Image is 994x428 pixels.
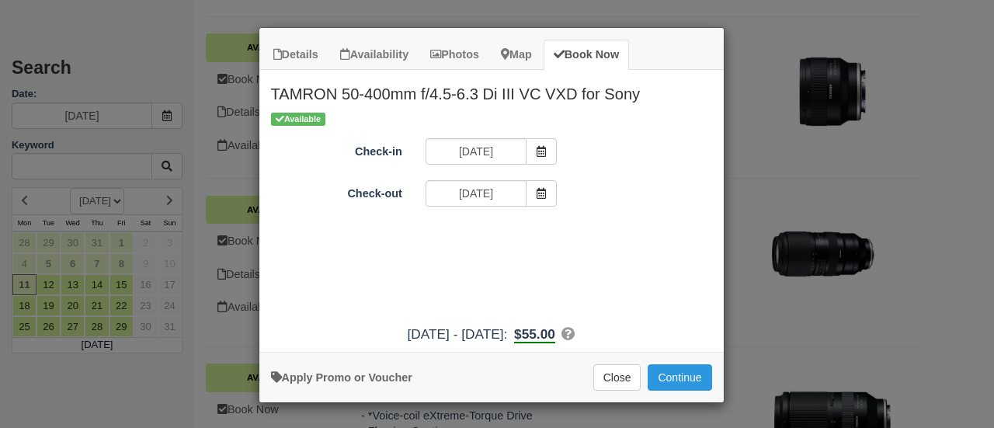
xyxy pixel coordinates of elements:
label: Check-out [259,180,414,202]
div: : [259,325,724,344]
button: Add to Booking [648,364,711,391]
h2: TAMRON 50-400mm f/4.5-6.3 Di III VC VXD for Sony [259,70,724,110]
a: Availability [330,40,419,70]
a: Apply Voucher [271,371,412,384]
label: Check-in [259,138,414,160]
span: [DATE] - [DATE] [408,326,504,342]
a: Book Now [544,40,629,70]
span: Available [271,113,326,126]
b: $55.00 [514,326,555,343]
a: Details [263,40,328,70]
a: Photos [420,40,489,70]
div: Item Modal [259,70,724,344]
a: Map [491,40,542,70]
button: Close [593,364,641,391]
